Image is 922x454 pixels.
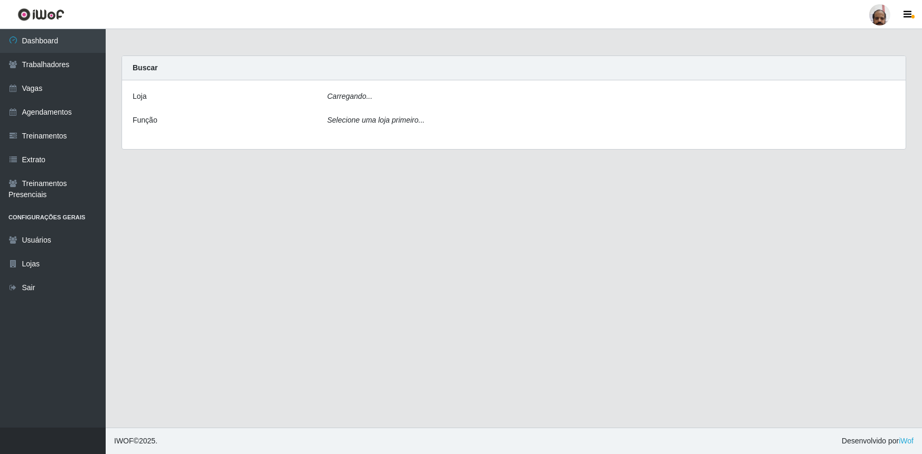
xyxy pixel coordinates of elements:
[133,115,157,126] label: Função
[17,8,64,21] img: CoreUI Logo
[133,63,157,72] strong: Buscar
[842,436,914,447] span: Desenvolvido por
[133,91,146,102] label: Loja
[899,437,914,445] a: iWof
[114,437,134,445] span: IWOF
[114,436,157,447] span: © 2025 .
[327,92,372,100] i: Carregando...
[327,116,424,124] i: Selecione uma loja primeiro...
